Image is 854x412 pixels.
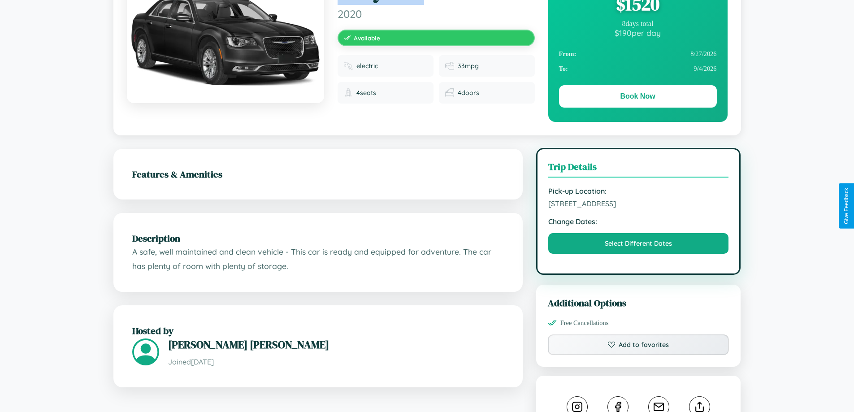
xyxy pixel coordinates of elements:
[445,88,454,97] img: Doors
[559,50,577,58] strong: From:
[548,334,729,355] button: Add to favorites
[344,61,353,70] img: Fuel type
[132,245,504,273] p: A safe, well maintained and clean vehicle - This car is ready and equipped for adventure. The car...
[344,88,353,97] img: Seats
[168,356,504,369] p: Joined [DATE]
[559,20,717,28] div: 8 days total
[445,61,454,70] img: Fuel efficiency
[559,85,717,108] button: Book Now
[559,47,717,61] div: 8 / 27 / 2026
[132,324,504,337] h2: Hosted by
[356,89,376,97] span: 4 seats
[548,186,729,195] strong: Pick-up Location:
[458,62,479,70] span: 33 mpg
[548,233,729,254] button: Select Different Dates
[548,217,729,226] strong: Change Dates:
[338,7,535,21] span: 2020
[132,168,504,181] h2: Features & Amenities
[132,232,504,245] h2: Description
[168,337,504,352] h3: [PERSON_NAME] [PERSON_NAME]
[560,319,609,327] span: Free Cancellations
[548,199,729,208] span: [STREET_ADDRESS]
[548,160,729,178] h3: Trip Details
[559,65,568,73] strong: To:
[354,34,380,42] span: Available
[559,61,717,76] div: 9 / 4 / 2026
[559,28,717,38] div: $ 190 per day
[548,296,729,309] h3: Additional Options
[458,89,479,97] span: 4 doors
[356,62,378,70] span: electric
[843,188,850,224] div: Give Feedback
